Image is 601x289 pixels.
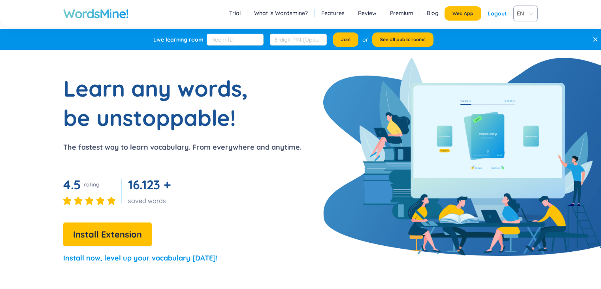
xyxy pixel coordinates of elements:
span: See all public rooms [380,36,426,43]
div: or [362,35,368,44]
a: Features [321,9,345,17]
p: The fastest way to learn vocabulary. From everywhere and anytime. [63,142,301,153]
a: WordsMine! [63,6,129,21]
div: Logout [488,6,507,21]
a: Blog [427,9,439,17]
span: VIE [517,8,531,19]
a: Install Extension [63,231,152,239]
span: 16.123 + [128,177,171,192]
a: Trial [229,9,241,17]
button: Web App [445,6,481,21]
button: Install Extension [63,222,152,246]
div: rating [84,181,100,188]
a: What is Wordsmine? [254,9,308,17]
span: 4.5 [63,177,81,192]
div: saved words [128,196,174,205]
button: Join [333,32,358,47]
input: Room ID [207,34,264,46]
h1: Learn any words, be unstoppable! [63,74,261,132]
a: Premium [390,9,413,17]
p: Install now, level up your vocabulary [DATE]! [63,253,218,264]
div: Live learning room [153,36,203,44]
span: Web App [452,10,473,17]
button: See all public rooms [372,32,433,47]
span: Join [341,36,350,43]
input: 6-digit PIN (Optional) [270,34,327,46]
span: Install Extension [73,228,142,241]
a: Review [358,9,377,17]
